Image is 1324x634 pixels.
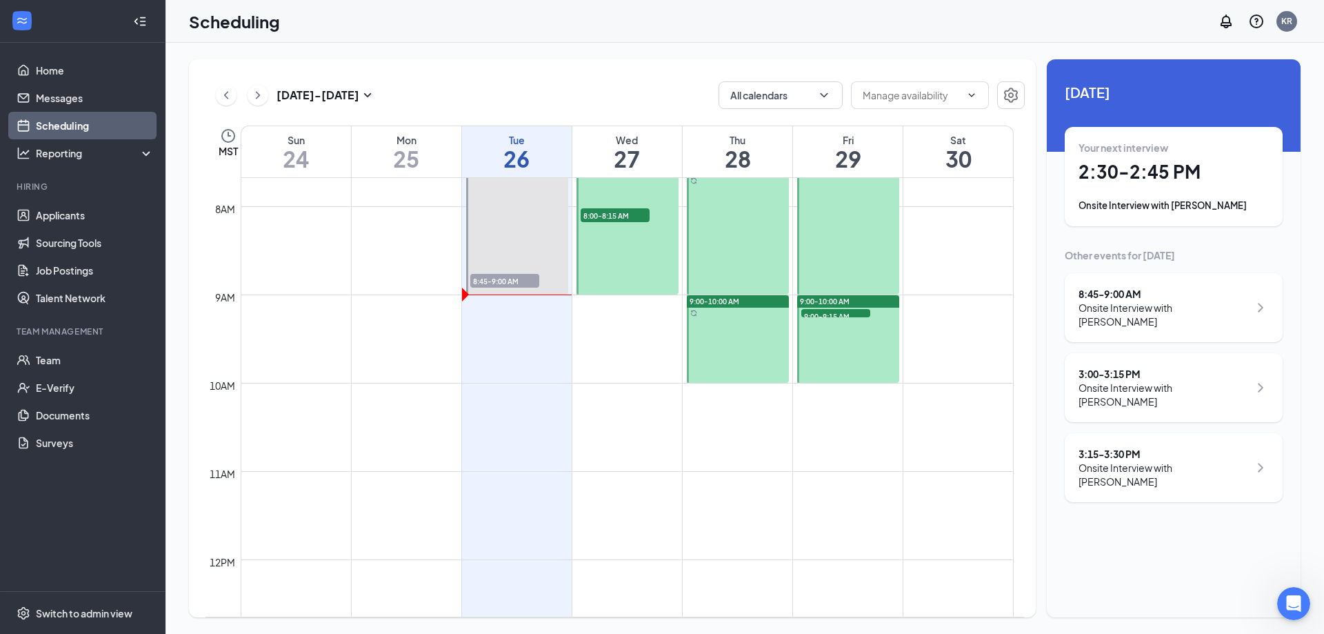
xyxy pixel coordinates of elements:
[36,84,154,112] a: Messages
[207,466,238,482] div: 11am
[903,133,1013,147] div: Sat
[36,346,154,374] a: Team
[817,88,831,102] svg: ChevronDown
[1252,299,1269,316] svg: ChevronRight
[793,147,903,170] h1: 29
[352,147,461,170] h1: 25
[1079,287,1249,301] div: 8:45 - 9:00 AM
[1065,248,1283,262] div: Other events for [DATE]
[683,126,792,177] a: August 28, 2025
[359,87,376,103] svg: SmallChevronDown
[470,274,539,288] span: 8:45-9:00 AM
[219,87,233,103] svg: ChevronLeft
[997,81,1025,109] button: Settings
[462,126,572,177] a: August 26, 2025
[719,81,843,109] button: All calendarsChevronDown
[1079,301,1249,328] div: Onsite Interview with [PERSON_NAME]
[17,181,151,192] div: Hiring
[690,297,739,306] span: 9:00-10:00 AM
[1248,13,1265,30] svg: QuestionInfo
[572,147,682,170] h1: 27
[241,126,351,177] a: August 24, 2025
[36,402,154,429] a: Documents
[1079,447,1249,461] div: 3:15 - 3:30 PM
[207,555,238,570] div: 12pm
[36,57,154,84] a: Home
[216,85,237,106] button: ChevronLeft
[793,133,903,147] div: Fri
[36,606,132,620] div: Switch to admin view
[241,133,351,147] div: Sun
[277,88,359,103] h3: [DATE] - [DATE]
[683,147,792,170] h1: 28
[36,201,154,229] a: Applicants
[966,90,977,101] svg: ChevronDown
[1252,459,1269,476] svg: ChevronRight
[189,10,280,33] h1: Scheduling
[36,429,154,457] a: Surveys
[690,177,697,184] svg: Sync
[1079,367,1249,381] div: 3:00 - 3:15 PM
[207,378,238,393] div: 10am
[1218,13,1234,30] svg: Notifications
[1079,199,1269,212] div: Onsite Interview with [PERSON_NAME]
[17,606,30,620] svg: Settings
[863,88,961,103] input: Manage availability
[1003,87,1019,103] svg: Settings
[1252,379,1269,396] svg: ChevronRight
[36,257,154,284] a: Job Postings
[800,297,850,306] span: 9:00-10:00 AM
[462,133,572,147] div: Tue
[462,147,572,170] h1: 26
[15,14,29,28] svg: WorkstreamLogo
[352,133,461,147] div: Mon
[241,147,351,170] h1: 24
[903,126,1013,177] a: August 30, 2025
[801,309,870,323] span: 9:00-9:15 AM
[1065,81,1283,103] span: [DATE]
[36,112,154,139] a: Scheduling
[1079,141,1269,155] div: Your next interview
[793,126,903,177] a: August 29, 2025
[581,208,650,222] span: 8:00-8:15 AM
[17,326,151,337] div: Team Management
[1277,587,1310,620] iframe: Intercom live chat
[352,126,461,177] a: August 25, 2025
[1281,15,1292,27] div: KR
[1079,160,1269,184] h1: 2:30 - 2:45 PM
[690,310,697,317] svg: Sync
[17,146,30,160] svg: Analysis
[248,85,268,106] button: ChevronRight
[220,128,237,144] svg: Clock
[1079,381,1249,408] div: Onsite Interview with [PERSON_NAME]
[219,144,238,158] span: MST
[36,284,154,312] a: Talent Network
[212,290,238,305] div: 9am
[36,229,154,257] a: Sourcing Tools
[683,133,792,147] div: Thu
[572,133,682,147] div: Wed
[36,146,154,160] div: Reporting
[1079,461,1249,488] div: Onsite Interview with [PERSON_NAME]
[903,147,1013,170] h1: 30
[133,14,147,28] svg: Collapse
[36,374,154,402] a: E-Verify
[572,126,682,177] a: August 27, 2025
[212,201,238,217] div: 8am
[251,87,265,103] svg: ChevronRight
